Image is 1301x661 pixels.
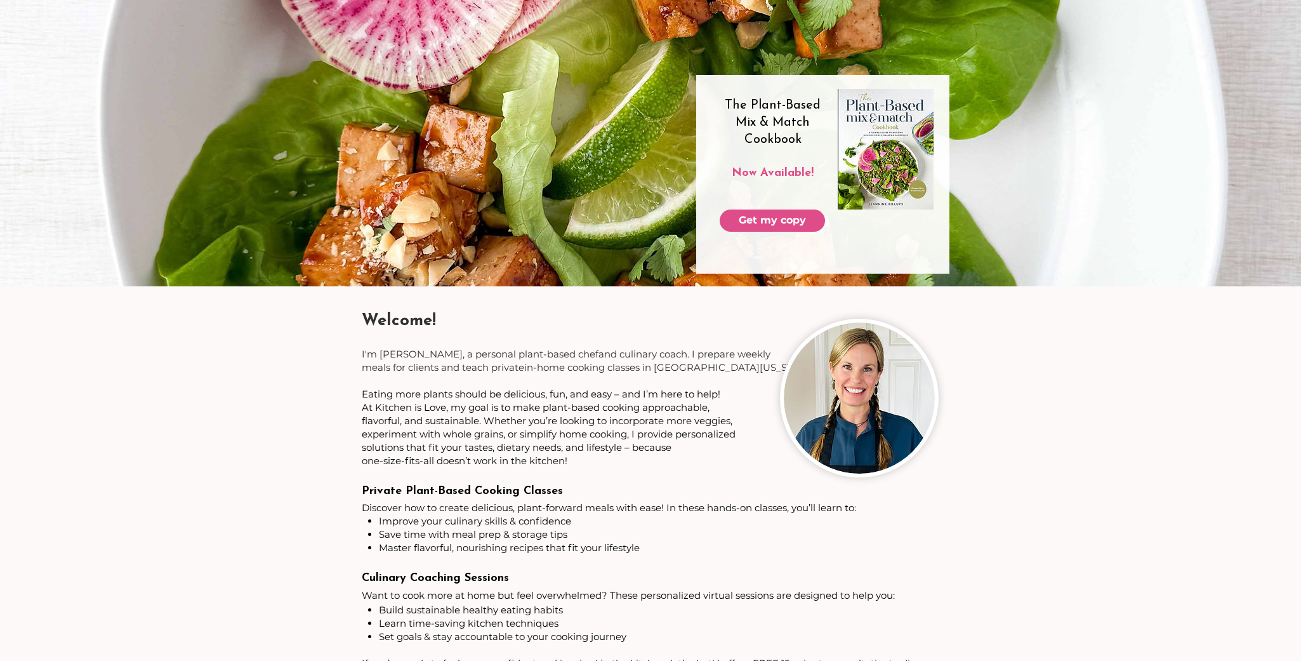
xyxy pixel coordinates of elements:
span: Now Available! [732,168,814,179]
span: Welcome! [362,312,436,330]
span: Discover how to create delicious, plant-forward meals with ease! In these hands-on classes, you’l... [362,502,856,514]
span: Improve your culinary skills & confidence [379,515,571,527]
span: ​​​​​​​​​​​​ [362,388,723,400]
span: meals for clients and teach private [362,361,524,373]
span: Want to cook more at home but feel overwhelmed? These personalized virtual sessions are designed ... [362,589,895,601]
span: Build sustainable healthy eating habits [379,604,563,616]
span: Master flavorful, nourishing recipes that fit your lifestyle [379,542,640,554]
span: Get my copy [739,213,806,227]
span: Set goals & stay accountable to your cooking journey [379,631,626,643]
a: Get my copy [720,210,825,232]
span: Culinary Coaching Sessions [362,573,509,584]
span: and culinary coach. I prepare weekly [598,348,770,360]
span: in-home cooking classes in [GEOGRAPHIC_DATA][US_STATE]. [524,361,816,373]
span: experiment with whole grains, or simplify home cooking, I provide personalized [362,428,736,440]
span: one-size-fits-all doesn’t work in the kitchen! [362,455,567,467]
span: Save time with meal prep & storage tips [379,528,567,540]
img: Woman chef with two braids wearing black apron and smiling. [784,323,935,474]
span: I'm [PERSON_NAME], a personal plant-based chef [362,348,598,360]
span: The Plant-Based Mix & Match Cookbook [725,99,821,146]
span: solutions that fit your tastes, dietary needs, and lifestyle – because [362,441,671,453]
span: At Kitchen is Love, my goal is to make plant-based cooking approachable, [362,401,710,413]
span: flavorful, and sustainable. Whether you’re looking to incorporate more veggies, [362,415,732,427]
span: Private Plant-Based Cooking Classes [362,486,563,497]
span: Learn time-saving kitchen techniques [379,617,558,629]
span: Eating more plants should be delicious, fun, and easy – and I’m here to help! ​ [362,388,723,400]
